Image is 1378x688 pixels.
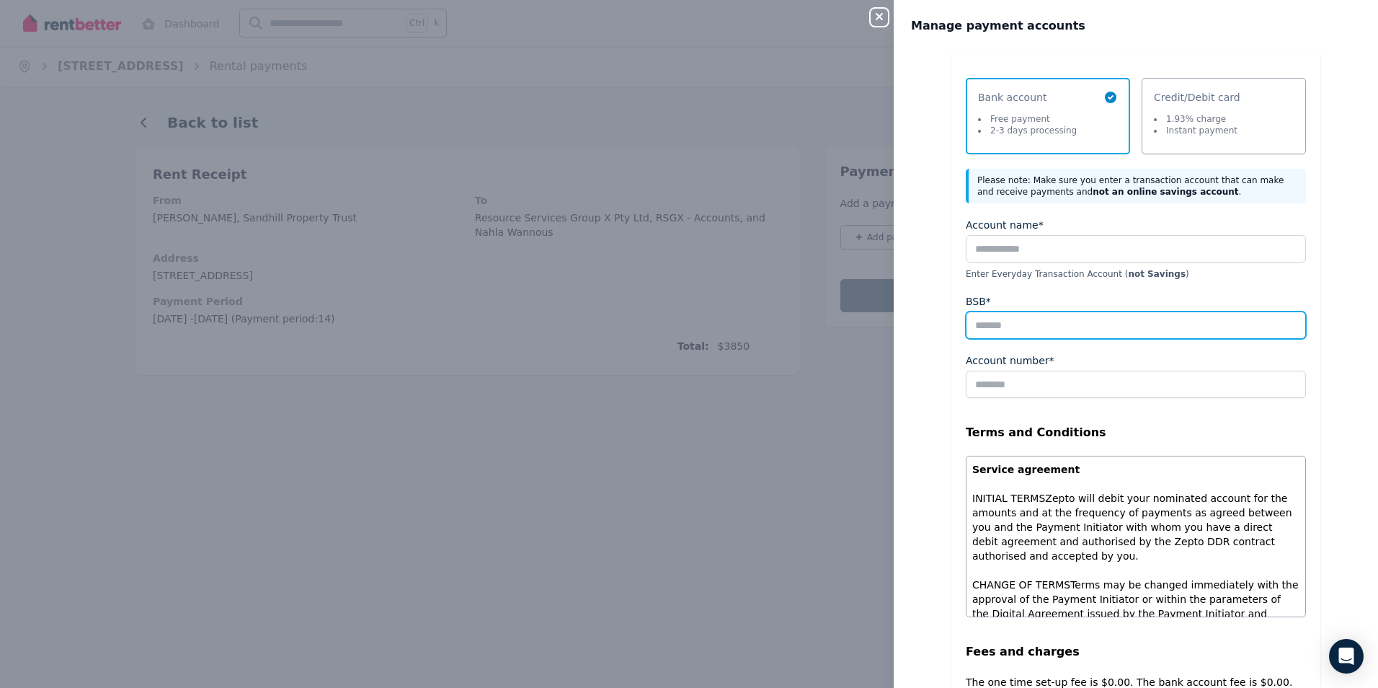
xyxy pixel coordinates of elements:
[1154,90,1240,105] span: Credit/Debit card
[966,268,1306,280] p: Enter Everyday Transaction Account ( )
[966,353,1054,368] label: Account number*
[966,169,1306,203] div: Please note: Make sure you enter a transaction account that can make and receive payments and .
[972,578,1299,650] p: Terms may be changed immediately with the approval of the Payment Initiator or within the paramet...
[966,643,1306,661] legend: Fees and charges
[972,579,1070,591] span: CHANGE OF TERMS
[978,125,1077,136] li: 2-3 days processing
[978,90,1077,105] span: Bank account
[1128,269,1186,279] b: not Savings
[1154,125,1237,136] li: Instant payment
[1154,113,1237,125] li: 1.93% charge
[966,424,1306,441] legend: Terms and Conditions
[966,218,1044,232] label: Account name*
[1093,187,1238,197] b: not an online savings account
[1329,639,1364,674] div: Open Intercom Messenger
[978,113,1077,125] li: Free payment
[972,462,1299,477] p: Service agreement
[911,17,1085,35] span: Manage payment accounts
[972,493,1045,504] span: INITIAL TERMS
[972,491,1299,563] p: Zepto will debit your nominated account for the amounts and at the frequency of payments as agree...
